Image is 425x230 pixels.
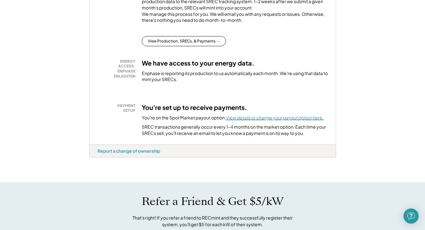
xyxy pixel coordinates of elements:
h3: We have access to your energy data. [142,59,254,67]
button: View Production, SRECs, & Payments → [142,36,226,46]
a: View details or change your payout option here. [226,115,324,120]
div: Open Intercom Messenger [403,208,419,224]
div: PAYMENT SETUP [101,103,135,113]
div: p7vz1cfz - MD 1.5x (BT) [89,157,109,160]
div: ENERGY ACCESS: ENPHASE ENLIGHTEN [101,59,135,79]
div: You're on the Spot Market payout option. [142,115,324,121]
div: SREC transactions generally occur every 1-4 months on the market option. Each time your SRECs sel... [142,124,328,136]
h1: Refer a Friend & Get $5/kW [142,195,284,208]
div: Enphase is reporting its production to us automatically each month. We're using that data to mint... [142,70,328,83]
div: That's right! If you refer a friend to RECmint and they successfully register their system, you'l... [126,214,300,228]
div: Report a change of ownership [97,148,160,154]
h3: You're set up to receive payments. [142,103,247,112]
